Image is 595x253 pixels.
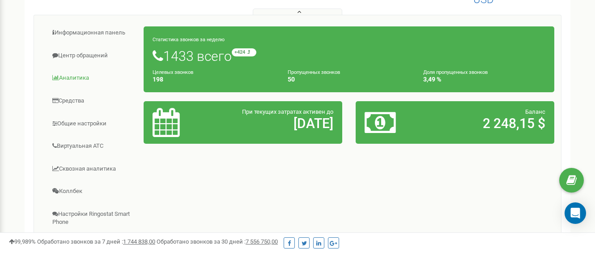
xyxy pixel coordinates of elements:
a: Центр обращений [41,45,144,67]
span: 99,989% [9,238,36,245]
div: Open Intercom Messenger [565,202,586,224]
span: Обработано звонков за 30 дней : [157,238,278,245]
h2: 2 248,15 $ [429,116,545,131]
span: Баланс [525,108,545,115]
h4: 3,49 % [423,76,545,83]
h1: 1433 всего [153,48,545,64]
small: Целевых звонков [153,69,193,75]
small: Статистика звонков за неделю [153,37,225,43]
a: Коллбек [41,180,144,202]
u: 1 744 838,00 [123,238,155,245]
a: Сквозная аналитика [41,158,144,180]
a: Аналитика [41,67,144,89]
small: Пропущенных звонков [288,69,340,75]
a: Общие настройки [41,113,144,135]
h4: 50 [288,76,410,83]
a: Настройки Ringostat Smart Phone [41,203,144,233]
h2: [DATE] [217,116,333,131]
small: Доля пропущенных звонков [423,69,488,75]
span: При текущих затратах активен до [242,108,333,115]
a: Информационная панель [41,22,144,44]
span: Обработано звонков за 7 дней : [37,238,155,245]
a: Виртуальная АТС [41,135,144,157]
u: 7 556 750,00 [246,238,278,245]
a: Средства [41,90,144,112]
h4: 198 [153,76,275,83]
small: +424 [232,48,256,56]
